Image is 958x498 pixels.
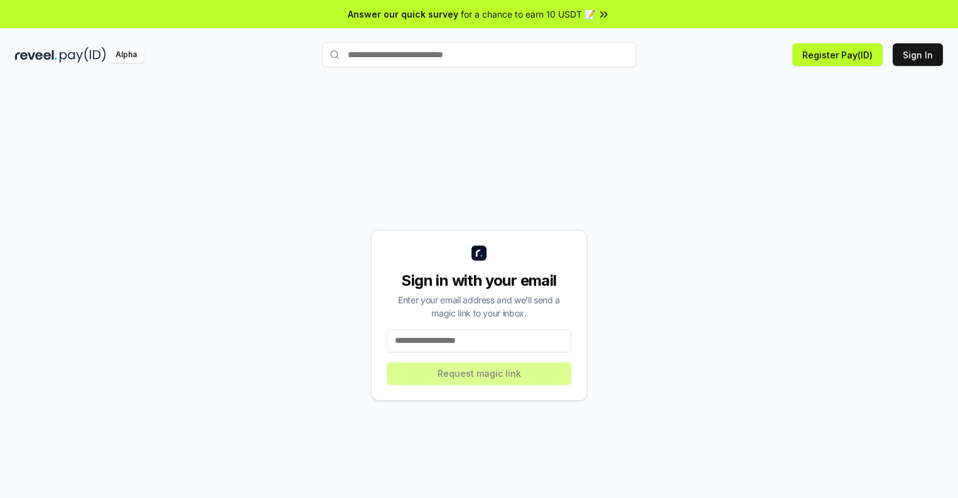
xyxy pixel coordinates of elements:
img: reveel_dark [15,47,57,63]
span: Answer our quick survey [348,8,458,21]
div: Alpha [109,47,144,63]
button: Register Pay(ID) [792,43,883,66]
button: Sign In [893,43,943,66]
div: Sign in with your email [387,271,571,291]
img: pay_id [60,47,106,63]
span: for a chance to earn 10 USDT 📝 [461,8,595,21]
div: Enter your email address and we’ll send a magic link to your inbox. [387,293,571,320]
img: logo_small [471,246,487,261]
